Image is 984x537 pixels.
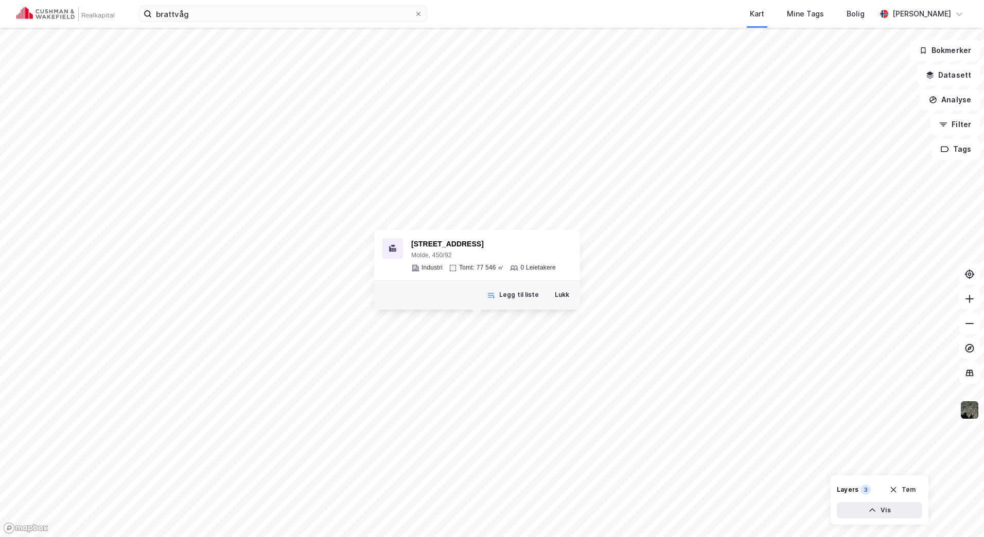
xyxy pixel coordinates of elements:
div: Layers [837,486,858,494]
iframe: Chat Widget [933,488,984,537]
div: Tomt: 77 546 ㎡ [459,264,504,272]
a: Mapbox homepage [3,522,48,534]
img: cushman-wakefield-realkapital-logo.202ea83816669bd177139c58696a8fa1.svg [16,7,114,21]
img: 9k= [960,400,979,420]
div: [STREET_ADDRESS] [411,238,556,250]
div: Molde, 450/92 [411,252,556,260]
button: Tags [932,139,980,159]
button: Legg til liste [480,287,546,303]
div: 0 Leietakere [520,264,555,272]
div: [PERSON_NAME] [892,8,951,20]
button: Tøm [883,481,922,498]
div: Mine Tags [787,8,824,20]
button: Lukk [548,287,576,303]
button: Datasett [917,65,980,85]
button: Filter [930,114,980,135]
div: Bolig [847,8,865,20]
button: Bokmerker [910,40,980,61]
div: Kontrollprogram for chat [933,488,984,537]
div: Kart [750,8,764,20]
input: Søk på adresse, matrikkel, gårdeiere, leietakere eller personer [152,6,414,22]
button: Analyse [920,89,980,110]
div: 3 [860,485,871,495]
div: Industri [421,264,443,272]
button: Vis [837,502,922,518]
